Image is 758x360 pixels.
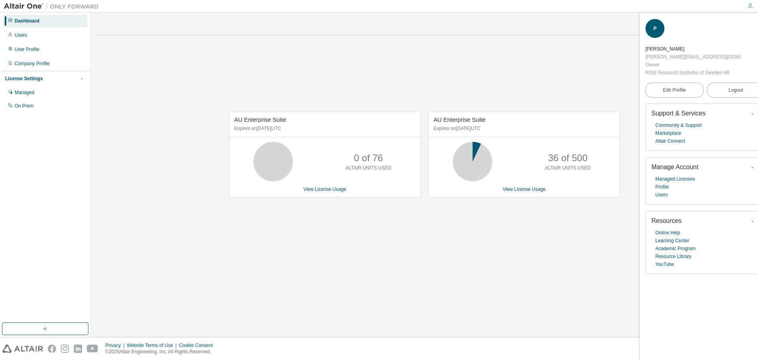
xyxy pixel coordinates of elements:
[303,187,346,192] a: View License Usage
[15,18,39,24] div: Dashboard
[645,53,741,61] div: [PERSON_NAME][EMAIL_ADDRESS][DOMAIN_NAME]
[503,187,546,192] a: View License Usage
[645,83,704,98] a: Edit Profile
[179,342,217,349] div: Cookie Consent
[5,75,43,82] div: License Settings
[105,349,218,355] p: © 2025 Altair Engineering, Inc. All Rights Reserved.
[105,342,127,349] div: Privacy
[15,103,34,109] div: On Prem
[655,253,691,260] a: Resource Library
[645,45,741,53] div: Peter Ottosson
[655,237,689,245] a: Learning Center
[651,217,681,224] span: Resources
[645,69,741,77] div: RISE Research Institutes of Sweden AB
[15,89,34,96] div: Managed
[15,32,27,38] div: Users
[653,26,657,31] span: P
[548,151,587,165] p: 36 of 500
[728,86,743,94] span: Logout
[433,116,486,123] span: AU Enterprise Suite
[655,260,674,268] a: YouTube
[345,165,391,172] p: ALTAIR UNITS USED
[234,125,413,132] p: Expires on [DATE] UTC
[545,165,591,172] p: ALTAIR UNITS USED
[48,345,56,353] img: facebook.svg
[15,60,50,67] div: Company Profile
[651,164,698,170] span: Manage Account
[651,110,705,117] span: Support & Services
[655,137,685,145] a: Altair Connect
[655,229,680,237] a: Online Help
[645,61,741,69] div: Owner
[234,116,286,123] span: AU Enterprise Suite
[655,191,668,199] a: Users
[127,342,179,349] div: Website Terms of Use
[655,183,669,191] a: Profile
[655,129,681,137] a: Marketplace
[87,345,98,353] img: youtube.svg
[61,345,69,353] img: instagram.svg
[2,345,43,353] img: altair_logo.svg
[433,125,613,132] p: Expires on [DATE] UTC
[354,151,383,165] p: 0 of 76
[74,345,82,353] img: linkedin.svg
[4,2,103,10] img: Altair One
[15,46,39,53] div: User Profile
[655,121,702,129] a: Community & Support
[655,245,696,253] a: Academic Program
[655,175,695,183] a: Managed Licenses
[663,87,686,93] span: Edit Profile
